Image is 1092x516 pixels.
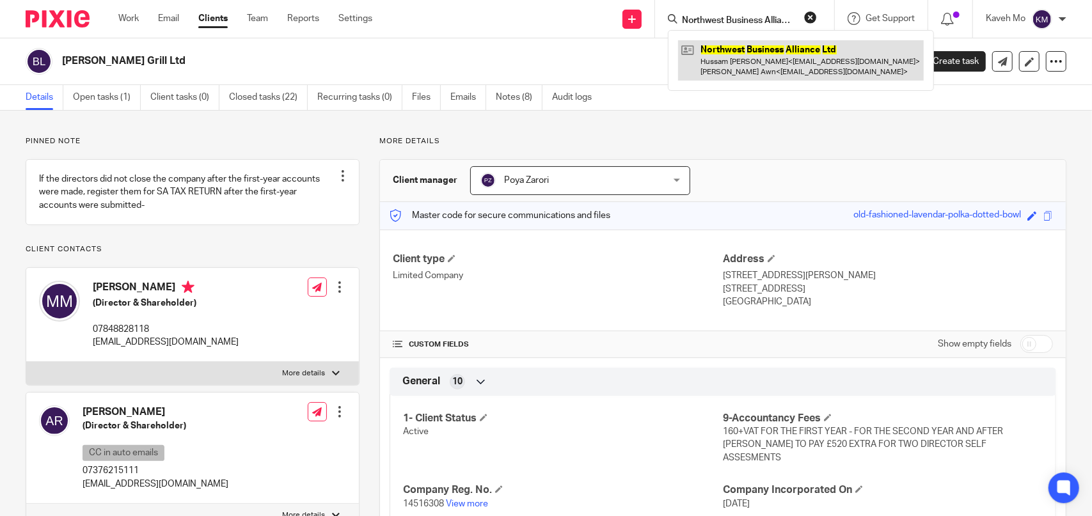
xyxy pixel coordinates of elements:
button: Clear [804,11,817,24]
p: [STREET_ADDRESS] [723,283,1053,295]
p: Pinned note [26,136,360,146]
a: Open tasks (1) [73,85,141,110]
h3: Client manager [393,174,457,187]
span: 160+VAT FOR THE FIRST YEAR - FOR THE SECOND YEAR AND AFTER [PERSON_NAME] TO PAY £520 EXTRA FOR TW... [723,427,1003,462]
a: Client tasks (0) [150,85,219,110]
span: 10 [452,375,463,388]
img: svg%3E [26,48,52,75]
a: Audit logs [552,85,601,110]
h4: [PERSON_NAME] [83,405,228,419]
a: Clients [198,12,228,25]
h4: 1- Client Status [403,412,723,425]
i: Primary [182,281,194,293]
span: General [402,375,440,388]
a: Email [158,12,179,25]
a: Details [26,85,63,110]
p: [GEOGRAPHIC_DATA] [723,295,1053,308]
p: Limited Company [393,269,723,282]
span: [DATE] [723,499,750,508]
span: Active [403,427,429,436]
p: Master code for secure communications and files [390,209,610,222]
p: Kaveh Mo [986,12,1025,25]
h2: [PERSON_NAME] Grill Ltd [62,54,726,68]
h4: Address [723,253,1053,266]
h4: 9-Accountancy Fees [723,412,1043,425]
a: Closed tasks (22) [229,85,308,110]
p: [EMAIL_ADDRESS][DOMAIN_NAME] [93,336,239,348]
span: Poya Zarori [504,176,549,185]
img: svg%3E [39,281,80,322]
h4: CUSTOM FIELDS [393,340,723,350]
a: Create task [912,51,986,72]
a: Emails [450,85,486,110]
a: Team [247,12,268,25]
label: Show empty fields [938,338,1011,350]
input: Search [681,15,796,27]
h4: Company Reg. No. [403,483,723,497]
h4: Client type [393,253,723,266]
p: [STREET_ADDRESS][PERSON_NAME] [723,269,1053,282]
span: 14516308 [403,499,444,508]
h4: Company Incorporated On [723,483,1043,497]
p: Client contacts [26,244,360,254]
p: [EMAIL_ADDRESS][DOMAIN_NAME] [83,478,228,490]
a: View more [446,499,488,508]
a: Notes (8) [496,85,542,110]
p: More details [283,368,326,379]
a: Work [118,12,139,25]
p: CC in auto emails [83,445,164,461]
img: svg%3E [480,173,496,188]
p: 07376215111 [83,464,228,477]
a: Settings [338,12,372,25]
h5: (Director & Shareholder) [83,419,228,432]
p: 07848828118 [93,323,239,336]
h5: (Director & Shareholder) [93,297,239,309]
a: Reports [287,12,319,25]
img: svg%3E [39,405,70,436]
a: Files [412,85,441,110]
a: Recurring tasks (0) [317,85,402,110]
h4: [PERSON_NAME] [93,281,239,297]
p: More details [379,136,1066,146]
img: Pixie [26,10,90,27]
div: old-fashioned-lavendar-polka-dotted-bowl [853,208,1021,223]
span: Get Support [866,14,915,23]
img: svg%3E [1032,9,1052,29]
